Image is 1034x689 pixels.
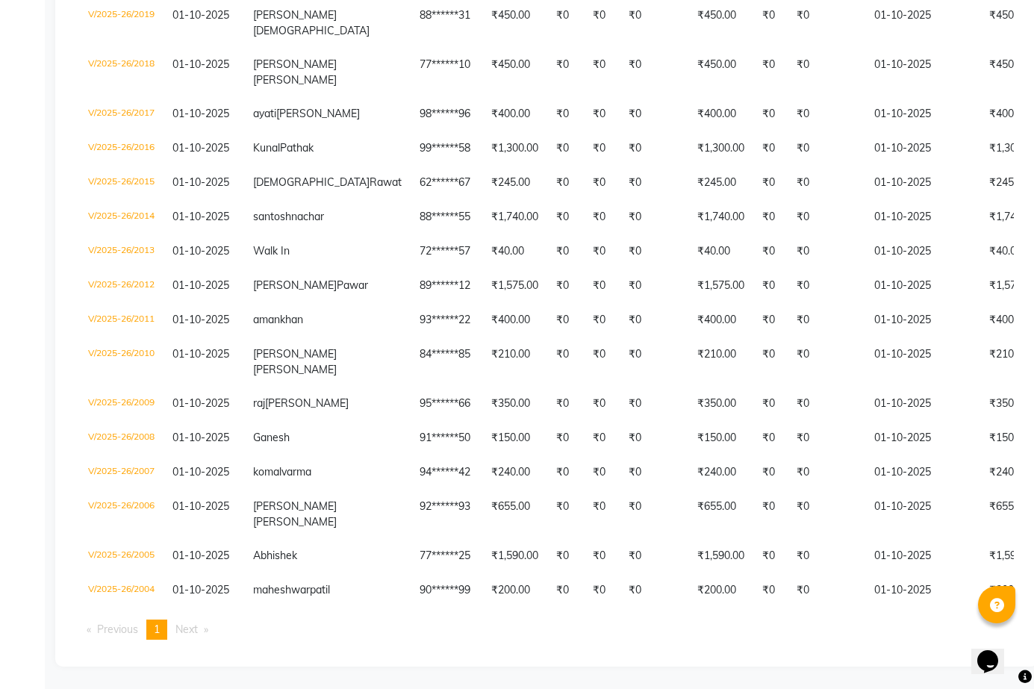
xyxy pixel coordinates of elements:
[482,303,547,337] td: ₹400.00
[79,455,163,490] td: V/2025-26/2007
[482,200,547,234] td: ₹1,740.00
[620,337,688,387] td: ₹0
[620,455,688,490] td: ₹0
[688,539,753,573] td: ₹1,590.00
[79,490,163,539] td: V/2025-26/2006
[688,303,753,337] td: ₹400.00
[253,57,337,71] span: [PERSON_NAME]
[175,623,198,636] span: Next
[253,396,265,410] span: raj
[253,141,280,155] span: Kunal
[688,48,753,97] td: ₹450.00
[172,175,229,189] span: 01-10-2025
[79,97,163,131] td: V/2025-26/2017
[253,549,297,562] span: Abhishek
[547,200,584,234] td: ₹0
[584,539,620,573] td: ₹0
[547,234,584,269] td: ₹0
[620,131,688,166] td: ₹0
[584,269,620,303] td: ₹0
[547,387,584,421] td: ₹0
[79,303,163,337] td: V/2025-26/2011
[620,234,688,269] td: ₹0
[865,573,980,608] td: 01-10-2025
[253,347,337,361] span: [PERSON_NAME]
[79,337,163,387] td: V/2025-26/2010
[865,269,980,303] td: 01-10-2025
[688,97,753,131] td: ₹400.00
[753,303,788,337] td: ₹0
[753,97,788,131] td: ₹0
[620,421,688,455] td: ₹0
[865,200,980,234] td: 01-10-2025
[788,303,865,337] td: ₹0
[788,48,865,97] td: ₹0
[753,387,788,421] td: ₹0
[547,166,584,200] td: ₹0
[172,549,229,562] span: 01-10-2025
[79,387,163,421] td: V/2025-26/2009
[788,387,865,421] td: ₹0
[79,234,163,269] td: V/2025-26/2013
[688,421,753,455] td: ₹150.00
[584,490,620,539] td: ₹0
[753,337,788,387] td: ₹0
[253,107,276,120] span: ayati
[253,24,370,37] span: [DEMOGRAPHIC_DATA]
[584,48,620,97] td: ₹0
[79,539,163,573] td: V/2025-26/2005
[172,313,229,326] span: 01-10-2025
[753,131,788,166] td: ₹0
[291,210,324,223] span: nachar
[620,269,688,303] td: ₹0
[688,337,753,387] td: ₹210.00
[253,8,337,22] span: [PERSON_NAME]
[753,490,788,539] td: ₹0
[482,421,547,455] td: ₹150.00
[79,200,163,234] td: V/2025-26/2014
[253,210,291,223] span: santosh
[688,166,753,200] td: ₹245.00
[154,623,160,636] span: 1
[337,278,368,292] span: Pawar
[865,337,980,387] td: 01-10-2025
[172,583,229,596] span: 01-10-2025
[688,269,753,303] td: ₹1,575.00
[482,337,547,387] td: ₹210.00
[788,421,865,455] td: ₹0
[253,499,337,513] span: [PERSON_NAME]
[688,455,753,490] td: ₹240.00
[253,73,337,87] span: [PERSON_NAME]
[79,620,1014,640] nav: Pagination
[788,455,865,490] td: ₹0
[788,200,865,234] td: ₹0
[482,539,547,573] td: ₹1,590.00
[865,455,980,490] td: 01-10-2025
[753,48,788,97] td: ₹0
[79,48,163,97] td: V/2025-26/2018
[753,455,788,490] td: ₹0
[788,131,865,166] td: ₹0
[482,166,547,200] td: ₹245.00
[688,234,753,269] td: ₹40.00
[788,490,865,539] td: ₹0
[482,97,547,131] td: ₹400.00
[788,573,865,608] td: ₹0
[276,107,360,120] span: [PERSON_NAME]
[482,269,547,303] td: ₹1,575.00
[971,629,1019,674] iframe: chat widget
[688,200,753,234] td: ₹1,740.00
[172,57,229,71] span: 01-10-2025
[865,166,980,200] td: 01-10-2025
[253,465,281,478] span: komal
[482,234,547,269] td: ₹40.00
[79,269,163,303] td: V/2025-26/2012
[281,465,311,478] span: varma
[688,573,753,608] td: ₹200.00
[865,234,980,269] td: 01-10-2025
[253,583,310,596] span: maheshwar
[310,583,330,596] span: patil
[172,210,229,223] span: 01-10-2025
[172,396,229,410] span: 01-10-2025
[253,431,290,444] span: Ganesh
